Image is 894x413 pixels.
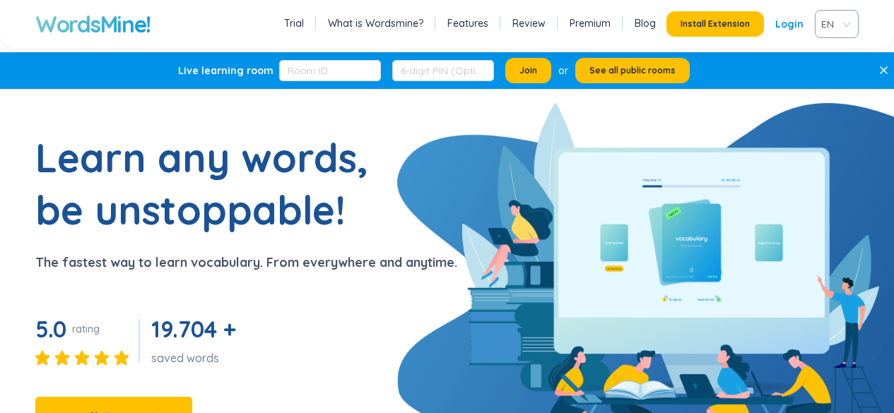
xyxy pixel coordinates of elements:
[35,10,151,38] a: WordsMine!
[681,18,750,30] span: Install Extension
[558,63,568,78] div: or
[178,64,274,78] div: Live learning room
[821,13,847,35] span: VIE
[72,322,100,336] div: rating
[512,16,546,30] a: Review
[575,58,690,83] button: See all public rooms
[775,11,804,37] a: Login
[505,58,551,83] button: Join
[635,16,656,30] a: Blog
[666,11,764,37] button: Install Extension
[35,315,66,343] span: 5.0
[35,253,457,273] p: The fastest way to learn vocabulary. From everywhere and anytime.
[151,350,241,366] div: saved words
[570,16,611,30] a: Premium
[589,65,676,76] span: See all public rooms
[35,131,389,236] h1: Learn any words, be unstoppable!
[279,60,381,81] input: Room ID
[447,16,488,30] a: Features
[151,315,235,343] span: 19.704 +
[284,16,304,30] a: Trial
[328,16,423,30] a: What is Wordsmine?
[392,60,494,81] input: 6-digit PIN (Optional)
[519,65,537,76] span: Join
